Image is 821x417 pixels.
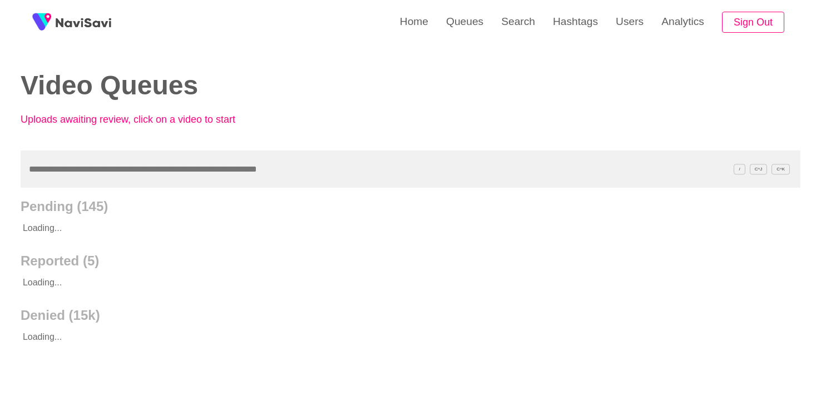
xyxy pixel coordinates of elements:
p: Loading... [21,269,723,297]
span: C^K [771,164,790,174]
p: Uploads awaiting review, click on a video to start [21,114,265,125]
h2: Video Queues [21,71,394,101]
h2: Reported (5) [21,253,800,269]
img: fireSpot [28,8,56,36]
img: fireSpot [56,17,111,28]
button: Sign Out [722,12,784,33]
p: Loading... [21,323,723,351]
p: Loading... [21,214,723,242]
h2: Denied (15k) [21,308,800,323]
span: / [734,164,745,174]
span: C^J [750,164,768,174]
h2: Pending (145) [21,199,800,214]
